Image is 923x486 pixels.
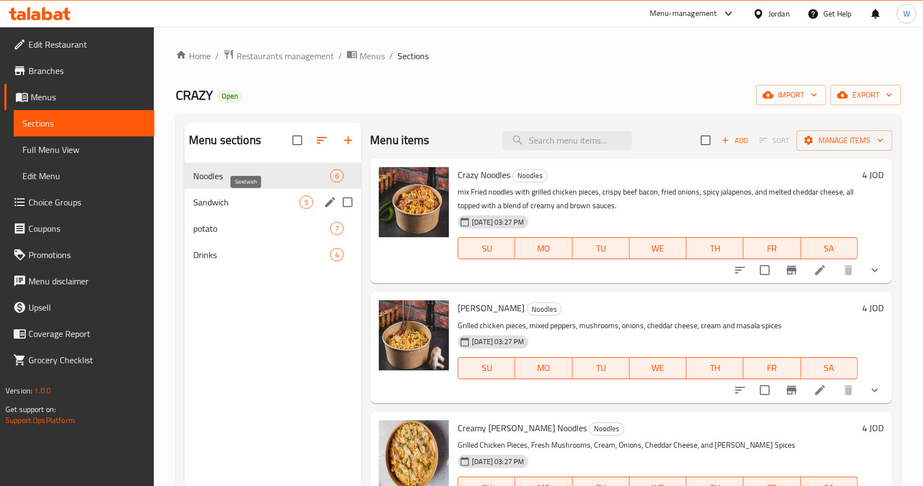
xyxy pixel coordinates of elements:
[338,49,342,62] li: /
[379,300,449,370] img: Masala Noodles
[756,85,826,105] button: import
[805,241,853,256] span: SA
[347,49,385,63] a: Menus
[193,248,330,261] span: Drinks
[223,49,334,63] a: Restaurants management
[14,136,154,163] a: Full Menu View
[862,420,884,436] h6: 4 JOD
[184,163,361,189] div: Noodles6
[4,58,154,84] a: Branches
[217,90,243,103] div: Open
[215,49,219,62] li: /
[22,143,146,156] span: Full Menu View
[694,129,717,152] span: Select section
[835,377,862,403] button: delete
[590,422,624,435] span: Noodles
[752,132,797,149] span: Select section first
[720,134,749,147] span: Add
[4,321,154,347] a: Coverage Report
[727,377,753,403] button: sort-choices
[184,158,361,272] nav: Menu sections
[5,384,32,398] span: Version:
[22,169,146,182] span: Edit Menu
[630,237,687,259] button: WE
[4,268,154,294] a: Menu disclaimer
[577,241,625,256] span: TU
[512,169,547,182] div: Noodles
[193,222,330,235] span: potato
[839,88,892,102] span: export
[520,241,568,256] span: MO
[778,377,805,403] button: Branch-specific-item
[903,8,910,20] span: W
[868,264,881,277] svg: Show Choices
[330,169,344,182] div: items
[176,49,901,63] nav: breadcrumb
[28,196,146,209] span: Choice Groups
[28,248,146,261] span: Promotions
[503,131,632,150] input: search
[797,130,892,151] button: Manage items
[4,84,154,110] a: Menus
[331,171,343,181] span: 6
[687,237,743,259] button: TH
[801,237,858,259] button: SA
[814,384,827,397] a: Edit menu item
[322,194,338,210] button: edit
[589,422,624,436] div: Noodles
[515,357,572,379] button: MO
[778,257,805,283] button: Branch-specific-item
[31,90,146,104] span: Menus
[34,384,51,398] span: 1.0.0
[765,88,817,102] span: import
[687,357,743,379] button: TH
[814,264,827,277] a: Edit menu item
[4,189,154,215] a: Choice Groups
[300,197,313,208] span: 5
[830,85,901,105] button: export
[468,336,528,347] span: [DATE] 03:27 PM
[753,259,776,282] span: Select to update
[28,64,146,77] span: Branches
[193,169,330,182] span: Noodles
[4,31,154,58] a: Edit Restaurant
[309,127,335,153] span: Sort sections
[4,215,154,242] a: Coupons
[299,196,313,209] div: items
[458,300,524,316] span: [PERSON_NAME]
[458,185,858,213] p: mix Fried noodles with grilled chicken pieces, crispy beef bacon, fried onions, spicy jalapenos, ...
[14,163,154,189] a: Edit Menu
[189,132,261,148] h2: Menu sections
[727,257,753,283] button: sort-choices
[748,241,796,256] span: FR
[360,49,385,62] span: Menus
[330,222,344,235] div: items
[458,420,587,436] span: Creamy [PERSON_NAME] Noodles
[634,241,682,256] span: WE
[4,294,154,321] a: Upsell
[184,189,361,215] div: Sandwich5edit
[28,38,146,51] span: Edit Restaurant
[397,49,429,62] span: Sections
[389,49,393,62] li: /
[805,134,884,147] span: Manage items
[717,132,752,149] span: Add item
[835,257,862,283] button: delete
[868,384,881,397] svg: Show Choices
[527,302,562,316] div: Noodles
[331,250,343,260] span: 4
[236,49,334,62] span: Restaurants management
[458,357,515,379] button: SU
[193,196,299,209] span: Sandwich
[527,303,561,316] span: Noodles
[650,7,717,20] div: Menu-management
[743,237,800,259] button: FR
[463,360,511,376] span: SU
[513,169,547,182] span: Noodles
[14,110,154,136] a: Sections
[217,92,243,101] span: Open
[805,360,853,376] span: SA
[753,379,776,402] span: Select to update
[4,347,154,373] a: Grocery Checklist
